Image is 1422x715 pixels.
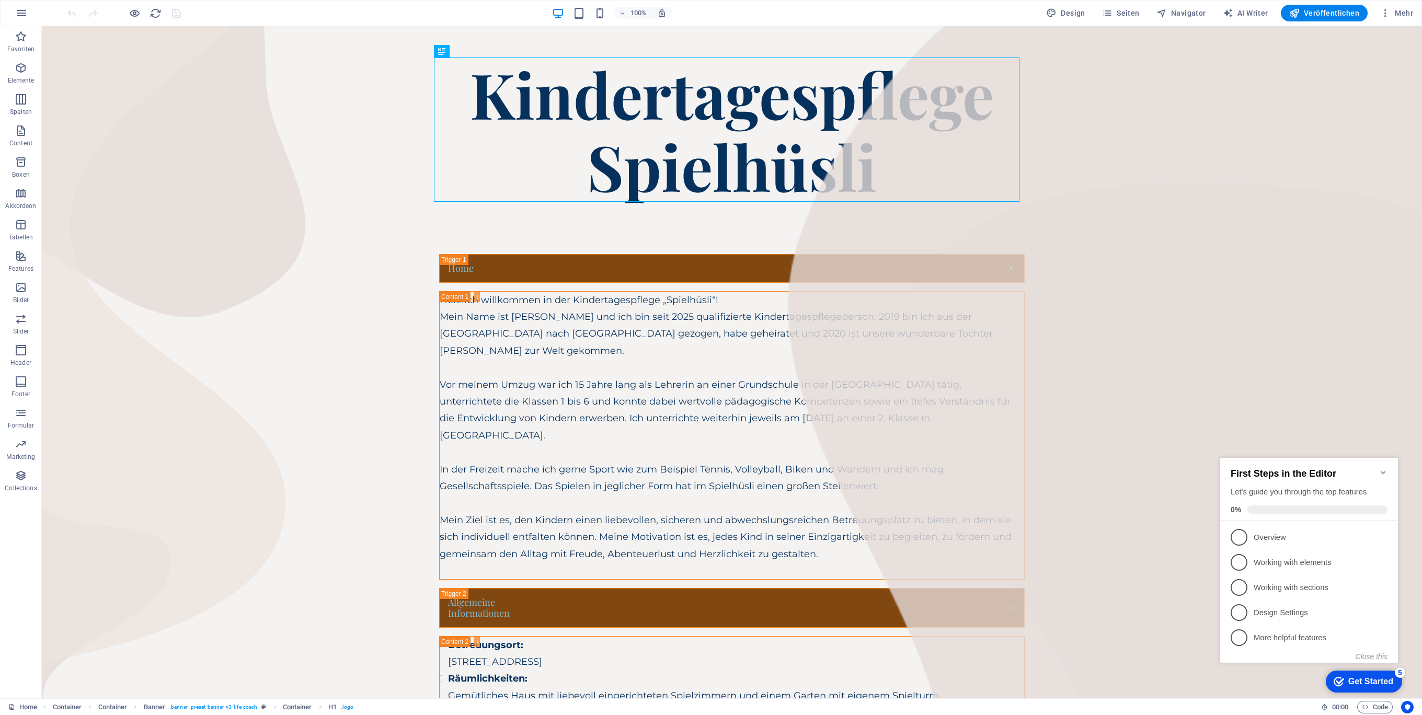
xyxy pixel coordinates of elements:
[1098,5,1144,21] button: Seiten
[8,264,33,273] p: Features
[38,90,163,101] p: Overview
[341,701,353,713] span: . logo
[6,453,35,461] p: Marketing
[9,139,32,147] p: Content
[53,701,82,713] span: Klick zum Auswählen. Doppelklick zum Bearbeiten
[9,233,33,241] p: Tabellen
[1339,703,1341,711] span: :
[1289,8,1359,18] span: Veröffentlichen
[8,701,37,713] a: Klick, um Auswahl aufzuheben. Doppelklick öffnet Seitenverwaltung
[8,76,35,85] p: Elemente
[7,45,35,53] p: Favoriten
[169,701,257,713] span: . banner .preset-banner-v3-life-coach
[1281,5,1368,21] button: Veröffentlichen
[1321,701,1349,713] h6: Session-Zeit
[1332,701,1348,713] span: 00 00
[283,701,312,713] span: Klick zum Auswählen. Doppelklick zum Bearbeiten
[1042,5,1090,21] div: Design (Strg+Alt+Y)
[630,7,647,19] h6: 100%
[4,108,182,133] li: Working with elements
[1223,8,1268,18] span: AI Writer
[4,133,182,158] li: Working with sections
[163,26,171,34] div: Minimize checklist
[614,7,651,19] button: 100%
[4,158,182,183] li: Design Settings
[149,7,162,19] button: reload
[1219,5,1272,21] button: AI Writer
[5,202,36,210] p: Akkordeon
[4,83,182,108] li: Overview
[1357,701,1393,713] button: Code
[38,140,163,151] p: Working with sections
[328,701,337,713] span: Klick zum Auswählen. Doppelklick zum Bearbeiten
[13,327,29,336] p: Slider
[38,190,163,201] p: More helpful features
[12,390,30,398] p: Footer
[1156,8,1206,18] span: Navigator
[657,8,667,18] i: Bei Größenänderung Zoomstufe automatisch an das gewählte Gerät anpassen.
[38,115,163,126] p: Working with elements
[10,359,31,367] p: Header
[15,26,171,37] h2: First Steps in the Editor
[1401,701,1414,713] button: Usercentrics
[132,235,177,244] div: Get Started
[53,701,354,713] nav: breadcrumb
[144,701,166,713] span: Klick zum Auswählen. Doppelklick zum Bearbeiten
[4,183,182,208] li: More helpful features
[1152,5,1210,21] button: Navigator
[150,7,162,19] i: Seite neu laden
[5,484,37,492] p: Collections
[1042,5,1090,21] button: Design
[1046,8,1085,18] span: Design
[110,228,186,250] div: Get Started 5 items remaining, 0% complete
[179,225,189,236] div: 5
[128,7,141,19] button: Klicke hier, um den Vorschau-Modus zu verlassen
[10,108,32,116] p: Spalten
[38,165,163,176] p: Design Settings
[98,701,128,713] span: Klick zum Auswählen. Doppelklick zum Bearbeiten
[13,296,29,304] p: Bilder
[140,210,171,218] button: Close this
[15,44,171,55] div: Let's guide you through the top features
[1362,701,1388,713] span: Code
[261,704,266,710] i: Dieses Element ist ein anpassbares Preset
[8,421,35,430] p: Formular
[12,170,30,179] p: Boxen
[15,63,31,72] span: 0%
[1380,8,1413,18] span: Mehr
[1102,8,1140,18] span: Seiten
[1376,5,1417,21] button: Mehr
